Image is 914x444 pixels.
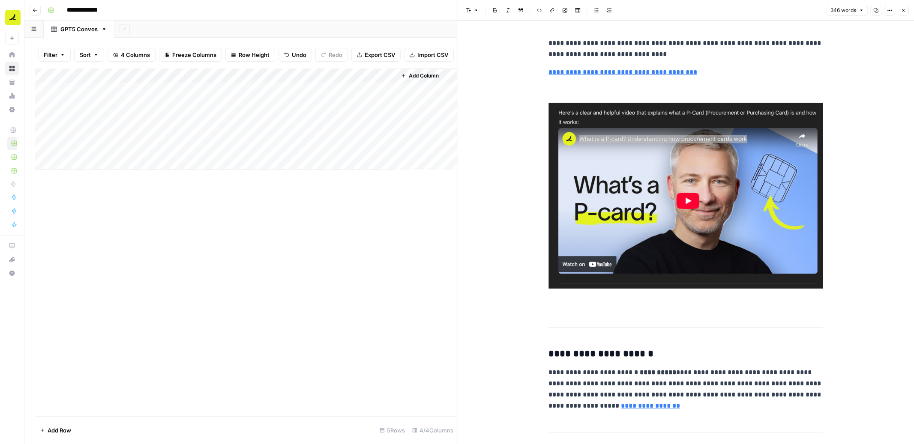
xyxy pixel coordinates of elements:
[60,25,98,33] div: GPT5 Convos
[159,48,222,62] button: Freeze Columns
[108,48,156,62] button: 4 Columns
[44,21,114,38] a: GPT5 Convos
[5,10,21,25] img: Ramp Logo
[5,62,19,75] a: Browse
[417,51,448,59] span: Import CSV
[404,48,454,62] button: Import CSV
[376,423,409,437] div: 5 Rows
[365,51,395,59] span: Export CSV
[351,48,401,62] button: Export CSV
[548,103,823,289] img: Screenshot%202025-08-15%20at%209.48.49%E2%80%AFPM.png
[398,70,442,81] button: Add Column
[409,72,439,80] span: Add Column
[279,48,312,62] button: Undo
[315,48,348,62] button: Redo
[48,426,71,435] span: Add Row
[5,103,19,116] a: Settings
[80,51,91,59] span: Sort
[74,48,104,62] button: Sort
[35,423,76,437] button: Add Row
[5,253,19,266] button: What's new?
[292,51,306,59] span: Undo
[830,6,856,14] span: 346 words
[6,253,18,266] div: What's new?
[5,89,19,103] a: Usage
[5,7,19,28] button: Workspace: Ramp
[5,266,19,280] button: Help + Support
[44,51,57,59] span: Filter
[409,423,457,437] div: 4/4 Columns
[239,51,270,59] span: Row Height
[5,75,19,89] a: Your Data
[225,48,275,62] button: Row Height
[5,239,19,253] a: AirOps Academy
[827,5,868,16] button: 346 words
[121,51,150,59] span: 4 Columns
[329,51,342,59] span: Redo
[172,51,216,59] span: Freeze Columns
[5,48,19,62] a: Home
[38,48,71,62] button: Filter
